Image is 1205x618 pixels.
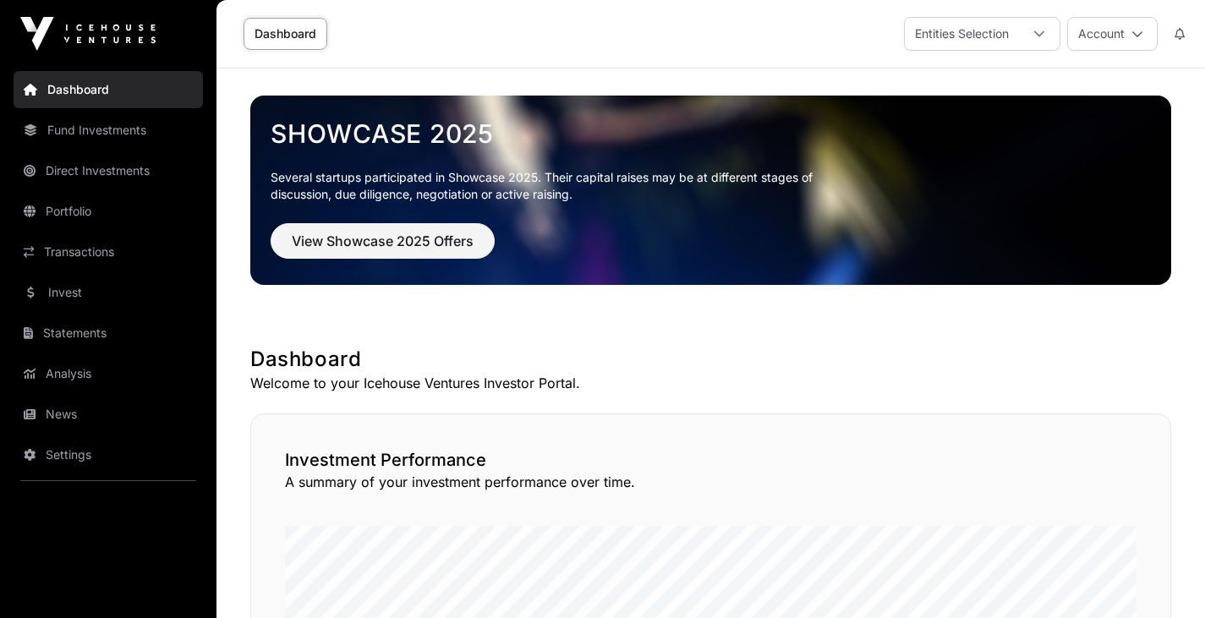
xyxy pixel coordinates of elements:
[20,17,156,51] img: Icehouse Ventures Logo
[250,96,1171,285] img: Showcase 2025
[14,152,203,189] a: Direct Investments
[14,436,203,473] a: Settings
[14,112,203,149] a: Fund Investments
[14,355,203,392] a: Analysis
[271,169,839,203] p: Several startups participated in Showcase 2025. Their capital raises may be at different stages o...
[271,118,1151,149] a: Showcase 2025
[285,448,1137,472] h2: Investment Performance
[250,346,1171,373] h1: Dashboard
[244,18,327,50] a: Dashboard
[271,223,495,259] button: View Showcase 2025 Offers
[14,274,203,311] a: Invest
[292,231,474,251] span: View Showcase 2025 Offers
[905,18,1019,50] div: Entities Selection
[14,233,203,271] a: Transactions
[14,71,203,108] a: Dashboard
[271,240,495,257] a: View Showcase 2025 Offers
[14,193,203,230] a: Portfolio
[14,396,203,433] a: News
[14,314,203,352] a: Statements
[1067,17,1158,51] button: Account
[250,373,1171,393] p: Welcome to your Icehouse Ventures Investor Portal.
[285,472,1137,492] p: A summary of your investment performance over time.
[1120,537,1205,618] iframe: Chat Widget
